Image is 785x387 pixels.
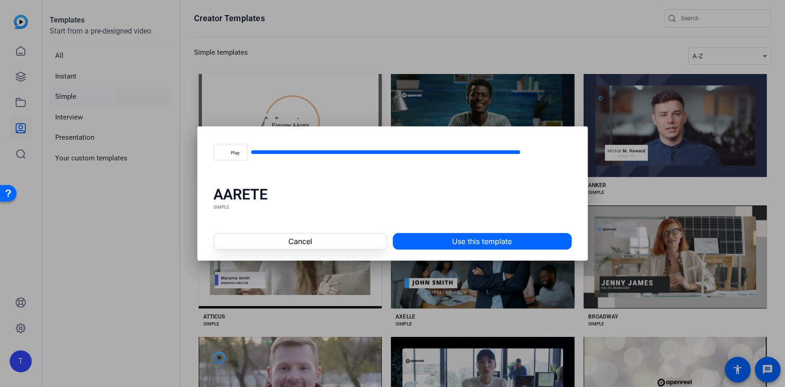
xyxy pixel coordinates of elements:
button: Fullscreen [550,141,572,163]
button: Use this template [393,233,572,250]
div: SIMPLE [213,204,572,211]
button: Mute [524,141,546,163]
button: Cancel [213,233,387,250]
div: AARETE [213,185,572,204]
button: Play [213,144,247,160]
span: Use this template [452,236,512,247]
span: Cancel [288,236,312,247]
span: Play [231,150,240,156]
